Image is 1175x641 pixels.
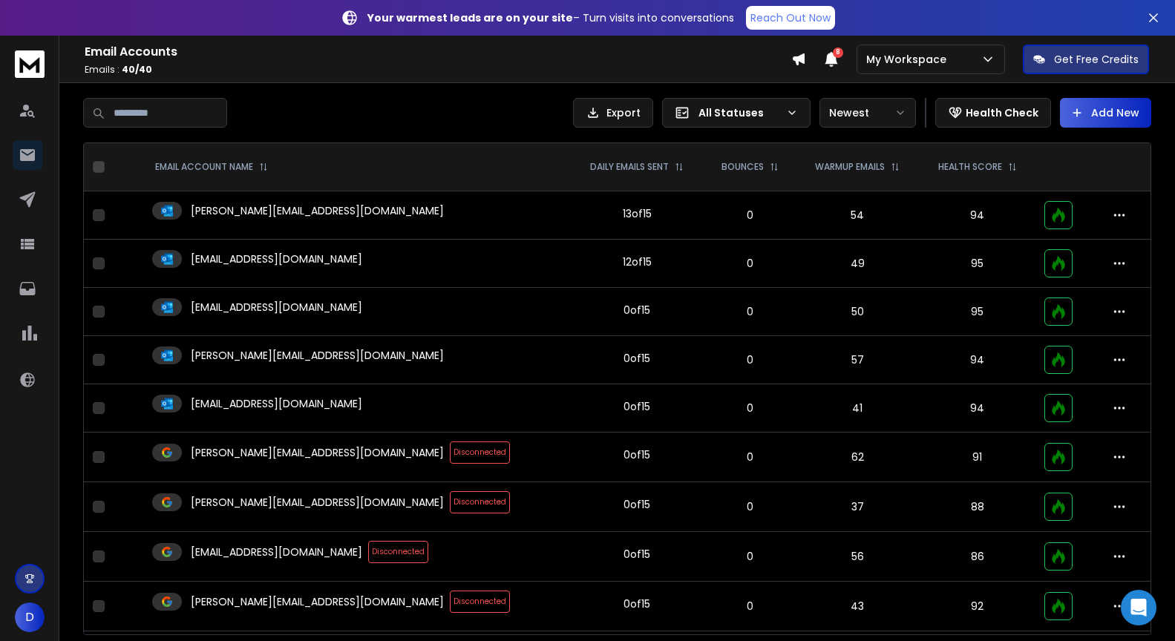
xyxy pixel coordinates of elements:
[919,482,1035,532] td: 88
[623,596,650,611] div: 0 of 15
[796,336,919,384] td: 57
[713,499,787,514] p: 0
[796,532,919,582] td: 56
[919,384,1035,433] td: 94
[713,256,787,271] p: 0
[623,447,650,462] div: 0 of 15
[698,105,780,120] p: All Statuses
[15,50,45,78] img: logo
[450,441,510,464] span: Disconnected
[15,602,45,632] button: D
[750,10,831,25] p: Reach Out Now
[919,288,1035,336] td: 95
[919,191,1035,240] td: 94
[191,396,362,411] p: [EMAIL_ADDRESS][DOMAIN_NAME]
[796,240,919,288] td: 49
[450,491,510,513] span: Disconnected
[796,582,919,631] td: 43
[191,445,444,460] p: [PERSON_NAME][EMAIL_ADDRESS][DOMAIN_NAME]
[1060,98,1151,128] button: Add New
[819,98,916,128] button: Newest
[713,599,787,614] p: 0
[1121,590,1156,625] div: Open Intercom Messenger
[623,303,650,318] div: 0 of 15
[623,254,652,269] div: 12 of 15
[191,203,444,218] p: [PERSON_NAME][EMAIL_ADDRESS][DOMAIN_NAME]
[919,532,1035,582] td: 86
[367,10,734,25] p: – Turn visits into conversations
[191,594,444,609] p: [PERSON_NAME][EMAIL_ADDRESS][DOMAIN_NAME]
[815,161,885,173] p: WARMUP EMAILS
[367,10,573,25] strong: Your warmest leads are on your site
[623,399,650,414] div: 0 of 15
[623,351,650,366] div: 0 of 15
[833,47,843,58] span: 8
[713,208,787,223] p: 0
[85,64,791,76] p: Emails :
[368,541,428,563] span: Disconnected
[966,105,1038,120] p: Health Check
[796,191,919,240] td: 54
[623,547,650,562] div: 0 of 15
[713,549,787,564] p: 0
[796,384,919,433] td: 41
[191,252,362,266] p: [EMAIL_ADDRESS][DOMAIN_NAME]
[796,288,919,336] td: 50
[721,161,764,173] p: BOUNCES
[623,206,652,221] div: 13 of 15
[938,161,1002,173] p: HEALTH SCORE
[713,352,787,367] p: 0
[122,63,152,76] span: 40 / 40
[85,43,791,61] h1: Email Accounts
[623,497,650,512] div: 0 of 15
[1023,45,1149,74] button: Get Free Credits
[573,98,653,128] button: Export
[191,300,362,315] p: [EMAIL_ADDRESS][DOMAIN_NAME]
[919,582,1035,631] td: 92
[919,433,1035,482] td: 91
[155,161,268,173] div: EMAIL ACCOUNT NAME
[590,161,669,173] p: DAILY EMAILS SENT
[796,482,919,532] td: 37
[191,495,444,510] p: [PERSON_NAME][EMAIL_ADDRESS][DOMAIN_NAME]
[866,52,952,67] p: My Workspace
[713,304,787,319] p: 0
[713,401,787,415] p: 0
[935,98,1051,128] button: Health Check
[919,336,1035,384] td: 94
[1054,52,1139,67] p: Get Free Credits
[796,433,919,482] td: 62
[919,240,1035,288] td: 95
[746,6,835,30] a: Reach Out Now
[450,591,510,613] span: Disconnected
[191,348,444,363] p: [PERSON_NAME][EMAIL_ADDRESS][DOMAIN_NAME]
[191,545,362,559] p: [EMAIL_ADDRESS][DOMAIN_NAME]
[713,450,787,464] p: 0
